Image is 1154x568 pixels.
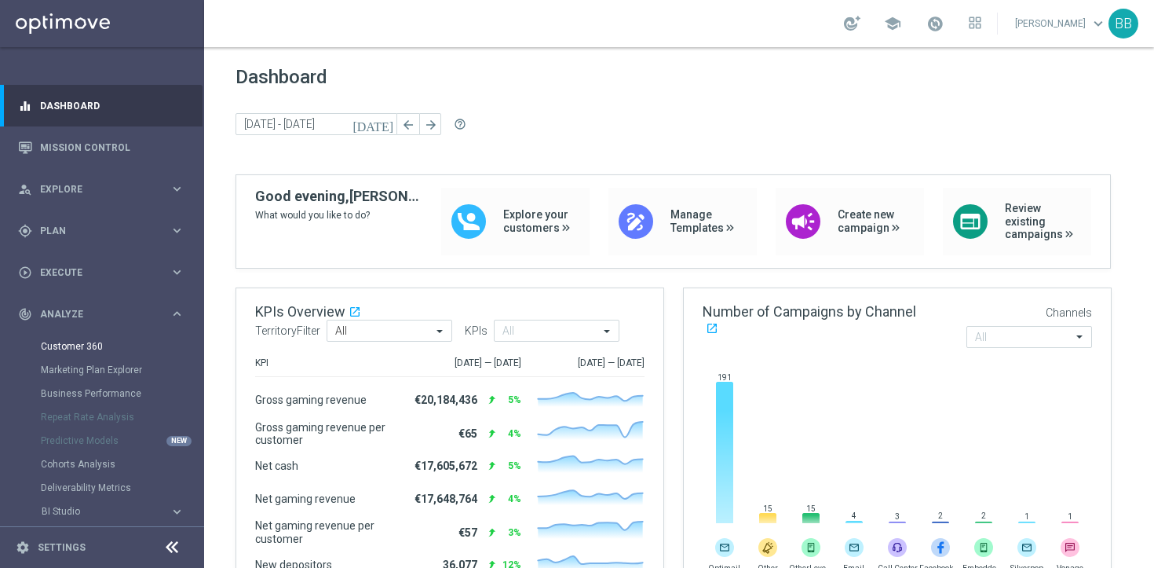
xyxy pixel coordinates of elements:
[40,310,170,319] span: Analyze
[170,265,184,280] i: keyboard_arrow_right
[884,15,901,32] span: school
[18,85,184,126] div: Dashboard
[170,181,184,196] i: keyboard_arrow_right
[41,458,163,471] a: Cohorts Analysis
[1090,15,1107,32] span: keyboard_arrow_down
[18,266,32,280] i: play_circle_outline
[18,99,32,113] i: equalizer
[41,482,163,494] a: Deliverability Metrics
[40,226,170,236] span: Plan
[17,266,185,279] button: play_circle_outline Execute keyboard_arrow_right
[41,429,203,453] div: Predictive Models
[170,504,184,519] i: keyboard_arrow_right
[40,185,170,194] span: Explore
[41,358,203,382] div: Marketing Plan Explorer
[40,85,184,126] a: Dashboard
[16,541,30,555] i: settings
[38,543,86,552] a: Settings
[41,500,203,523] div: BI Studio
[41,382,203,405] div: Business Performance
[17,308,185,321] button: track_changes Analyze keyboard_arrow_right
[40,268,170,277] span: Execute
[41,364,163,376] a: Marketing Plan Explorer
[18,182,32,196] i: person_search
[170,223,184,238] i: keyboard_arrow_right
[42,507,154,516] span: BI Studio
[18,266,170,280] div: Execute
[41,335,203,358] div: Customer 360
[166,436,192,446] div: NEW
[40,126,184,168] a: Mission Control
[18,224,32,238] i: gps_fixed
[41,505,185,518] button: BI Studio keyboard_arrow_right
[42,507,170,516] div: BI Studio
[41,476,203,500] div: Deliverability Metrics
[18,307,32,321] i: track_changes
[1013,12,1108,35] a: [PERSON_NAME]keyboard_arrow_down
[41,453,203,476] div: Cohorts Analysis
[17,141,185,154] button: Mission Control
[170,306,184,321] i: keyboard_arrow_right
[18,224,170,238] div: Plan
[41,405,203,429] div: Repeat Rate Analysis
[1108,9,1138,38] div: BB
[41,387,163,400] a: Business Performance
[17,183,185,196] button: person_search Explore keyboard_arrow_right
[18,307,170,321] div: Analyze
[17,225,185,237] button: gps_fixed Plan keyboard_arrow_right
[41,340,163,353] a: Customer 360
[18,182,170,196] div: Explore
[18,126,184,168] div: Mission Control
[17,100,185,112] button: equalizer Dashboard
